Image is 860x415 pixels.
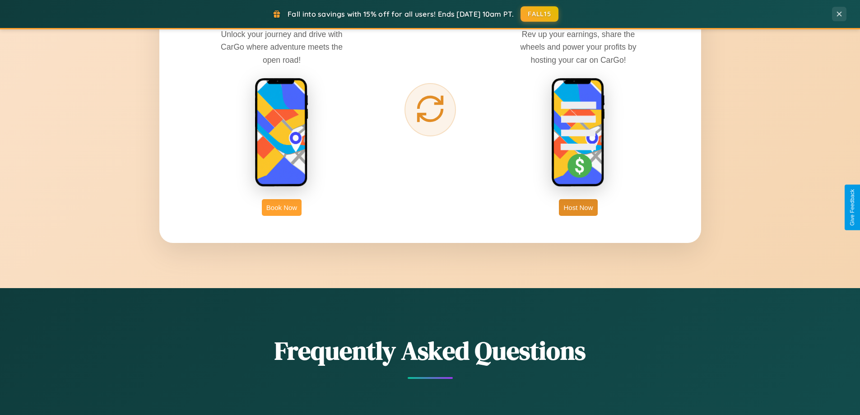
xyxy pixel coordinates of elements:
span: Fall into savings with 15% off for all users! Ends [DATE] 10am PT. [288,9,514,19]
p: Rev up your earnings, share the wheels and power your profits by hosting your car on CarGo! [511,28,646,66]
p: Unlock your journey and drive with CarGo where adventure meets the open road! [214,28,349,66]
img: host phone [551,78,605,188]
img: rent phone [255,78,309,188]
button: FALL15 [521,6,558,22]
h2: Frequently Asked Questions [159,333,701,368]
button: Host Now [559,199,597,216]
button: Book Now [262,199,302,216]
div: Give Feedback [849,189,855,226]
